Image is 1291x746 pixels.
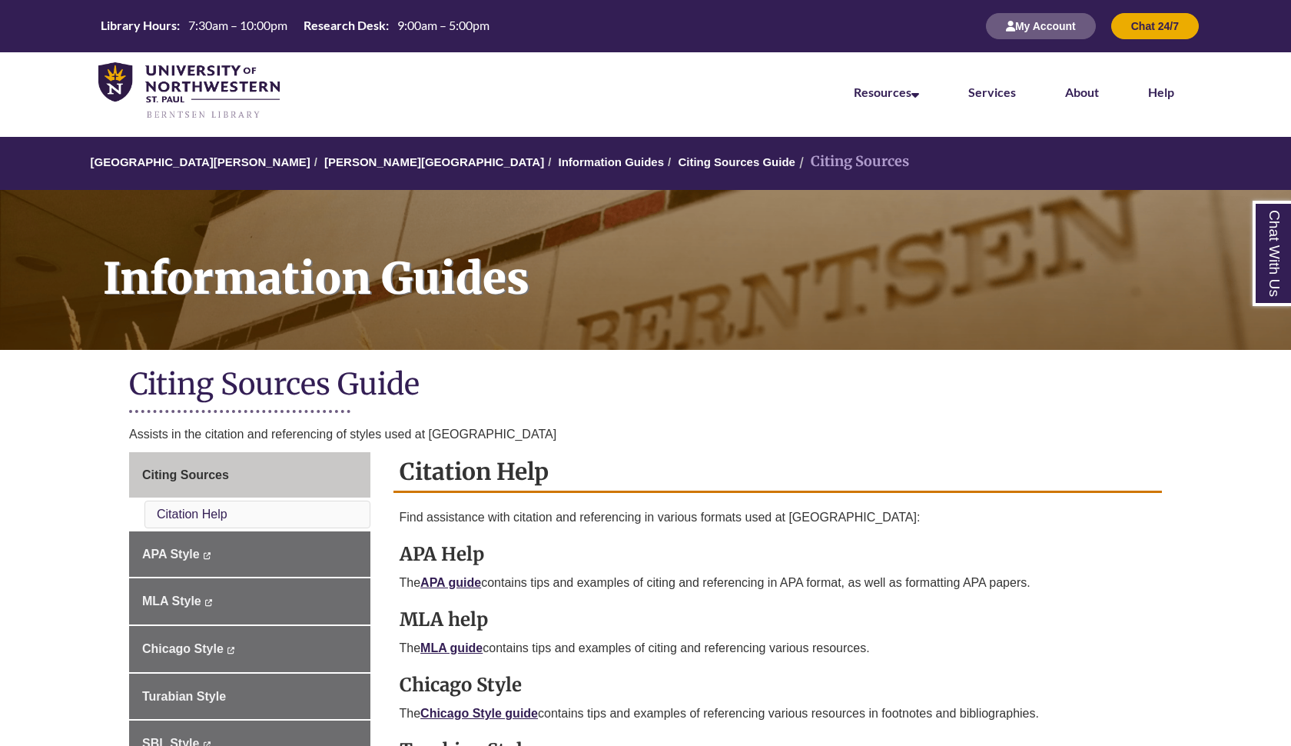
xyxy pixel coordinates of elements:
span: 9:00am – 5:00pm [397,18,490,32]
p: Find assistance with citation and referencing in various formats used at [GEOGRAPHIC_DATA]: [400,508,1157,527]
i: This link opens in a new window [203,552,211,559]
strong: APA Help [400,542,484,566]
a: About [1065,85,1099,99]
a: Chicago Style guide [420,707,538,720]
strong: MLA help [400,608,488,631]
a: Chicago Style [129,626,370,672]
a: Citation Help [157,508,227,521]
a: Citing Sources [129,452,370,498]
h1: Citing Sources Guide [129,365,1162,406]
a: Hours Today [95,17,496,35]
a: [PERSON_NAME][GEOGRAPHIC_DATA] [324,155,544,168]
a: Citing Sources Guide [678,155,795,168]
a: Chat 24/7 [1111,19,1199,32]
i: This link opens in a new window [204,599,213,606]
span: 7:30am – 10:00pm [188,18,287,32]
a: Resources [854,85,919,99]
p: The contains tips and examples of citing and referencing various resources. [400,639,1157,658]
a: [GEOGRAPHIC_DATA][PERSON_NAME] [91,155,310,168]
a: Information Guides [559,155,665,168]
span: Chicago Style [142,642,224,655]
button: Chat 24/7 [1111,13,1199,39]
h2: Citation Help [393,452,1163,493]
a: My Account [986,19,1096,32]
li: Citing Sources [795,151,909,173]
span: MLA Style [142,594,201,608]
th: Research Desk: [297,17,391,34]
span: Turabian Style [142,690,226,703]
span: APA Style [142,548,200,561]
button: My Account [986,13,1096,39]
span: Citing Sources [142,468,229,481]
a: MLA Style [129,578,370,624]
img: UNWSP Library Logo [98,62,280,120]
a: APA guide [420,576,481,589]
a: Turabian Style [129,674,370,720]
p: The contains tips and examples of citing and referencing in APA format, as well as formatting APA... [400,574,1157,592]
span: Assists in the citation and referencing of styles used at [GEOGRAPHIC_DATA] [129,428,556,441]
a: Services [968,85,1016,99]
h1: Information Guides [86,190,1291,330]
a: APA Style [129,531,370,578]
p: The contains tips and examples of referencing various resources in footnotes and bibliographies. [400,704,1157,723]
table: Hours Today [95,17,496,34]
i: This link opens in a new window [227,647,235,654]
strong: Chicago Style [400,673,522,697]
a: MLA guide [420,641,483,654]
th: Library Hours: [95,17,182,34]
a: Help [1148,85,1174,99]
